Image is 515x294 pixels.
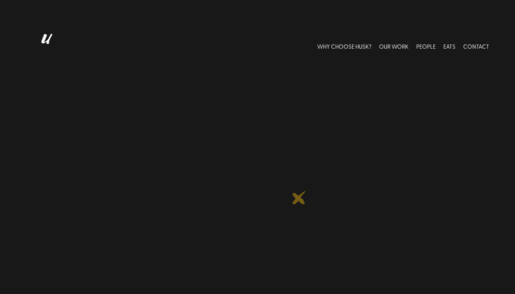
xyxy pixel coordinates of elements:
a: EATS [443,31,456,62]
a: WHY CHOOSE HUSK? [317,31,371,62]
a: OUR WORK [379,31,409,62]
img: Husk logo [26,31,64,62]
a: PEOPLE [416,31,436,62]
a: CONTACT [463,31,489,62]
